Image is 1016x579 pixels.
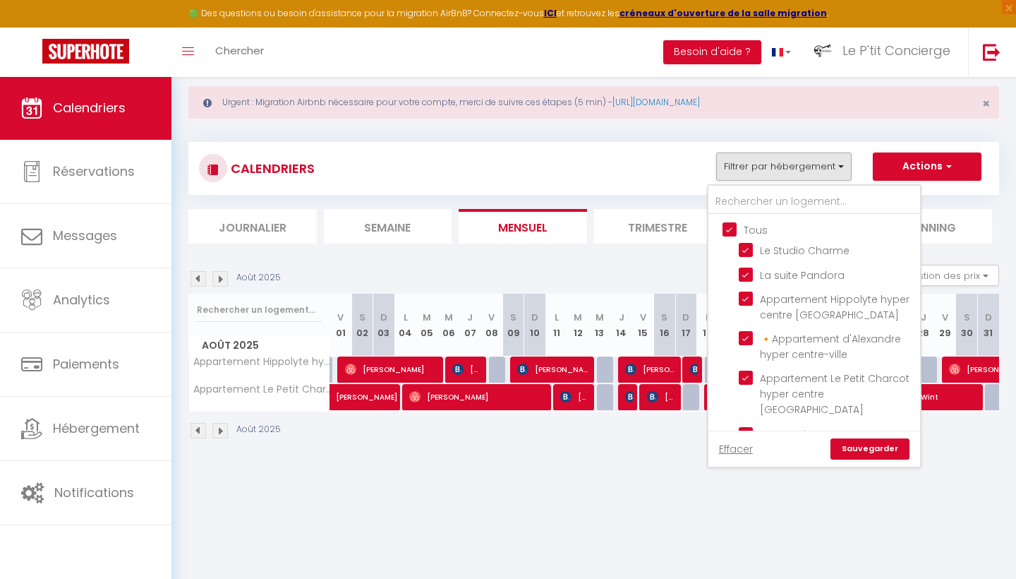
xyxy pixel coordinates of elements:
span: Appartement Hippolyte hyper centre [GEOGRAPHIC_DATA] [191,357,332,367]
th: 05 [416,294,438,357]
abbr: M [574,311,582,324]
span: Hébergement [53,419,140,437]
span: Analytics [53,291,110,309]
button: Close [982,97,990,110]
span: Calendriers [53,99,126,117]
span: 🔸️Appartement d'Alexandre hyper centre-ville [760,332,901,362]
a: ICI [544,7,557,19]
th: 29 [934,294,956,357]
button: Actions [873,153,981,181]
input: Rechercher un logement... [197,297,322,323]
span: [PERSON_NAME] [625,356,676,383]
a: Sauvegarder [830,438,909,460]
abbr: S [964,311,970,324]
p: Août 2025 [236,423,281,436]
a: [PERSON_NAME] [330,384,352,411]
abbr: J [921,311,926,324]
th: 14 [610,294,632,357]
th: 04 [394,294,416,357]
span: [PERSON_NAME] [625,383,632,410]
abbr: J [467,311,473,324]
span: [PERSON_NAME] [647,383,676,410]
span: [PERSON_NAME] [452,356,481,383]
div: Urgent : Migration Airbnb nécessaire pour votre compte, merci de suivre ces étapes (5 min) - [188,86,999,119]
span: Notifications [54,484,134,501]
th: 08 [481,294,503,357]
a: ... Le P'tit Concierge [802,28,968,77]
th: 31 [977,294,999,357]
th: 01 [330,294,352,357]
span: [PERSON_NAME] [336,376,433,403]
span: Appartement Hippolyte hyper centre [GEOGRAPHIC_DATA] [760,292,909,322]
abbr: V [942,311,948,324]
span: [PERSON_NAME]-DERANDE [517,356,590,383]
span: Messages [53,227,117,244]
th: 06 [437,294,459,357]
span: Appartement Le Petit Charcot hyper centre [GEOGRAPHIC_DATA] [760,371,909,417]
abbr: V [337,311,344,324]
li: Planning [864,209,993,244]
li: Semaine [324,209,452,244]
button: Filtrer par hébergement [716,153,852,181]
span: [PERSON_NAME] [409,383,548,410]
abbr: M [595,311,604,324]
abbr: J [619,311,624,324]
th: 30 [956,294,978,357]
abbr: D [985,311,992,324]
th: 10 [524,294,546,357]
button: Besoin d'aide ? [663,40,761,64]
span: Août 2025 [189,335,329,356]
th: 16 [653,294,675,357]
a: [URL][DOMAIN_NAME] [612,96,700,108]
span: Paiements [53,355,119,373]
th: 13 [589,294,611,357]
abbr: M [445,311,453,324]
span: Appartement Le Petit Charcot hyper centre [GEOGRAPHIC_DATA] [191,384,332,395]
img: logout [983,43,1000,61]
th: 07 [459,294,481,357]
img: ... [812,40,833,61]
button: Ouvrir le widget de chat LiveChat [11,6,54,48]
abbr: D [682,311,689,324]
th: 09 [502,294,524,357]
abbr: S [359,311,365,324]
input: Rechercher un logement... [708,189,920,215]
span: Le P'tit Concierge [842,42,950,59]
img: Super Booking [42,39,129,64]
abbr: V [488,311,495,324]
th: 11 [545,294,567,357]
h3: CALENDRIERS [227,153,315,184]
abbr: M [423,311,431,324]
th: 17 [675,294,697,357]
abbr: D [380,311,387,324]
abbr: S [510,311,516,324]
th: 03 [373,294,395,357]
span: [PERSON_NAME] [345,356,440,383]
span: [PERSON_NAME] [560,383,589,410]
p: Août 2025 [236,271,281,285]
a: créneaux d'ouverture de la salle migration [619,7,827,19]
th: 02 [351,294,373,357]
span: Réservations [53,162,135,180]
li: Mensuel [459,209,587,244]
a: Effacer [719,441,753,457]
abbr: S [661,311,667,324]
span: [PERSON_NAME] [690,356,697,383]
abbr: D [531,311,538,324]
a: Chercher [205,28,274,77]
abbr: V [640,311,646,324]
th: 28 [913,294,935,357]
div: Filtrer par hébergement [707,184,921,468]
th: 18 [697,294,719,357]
li: Trimestre [594,209,722,244]
th: 15 [632,294,654,357]
abbr: L [555,311,559,324]
span: Chercher [215,43,264,58]
abbr: L [706,311,710,324]
abbr: L [404,311,408,324]
button: Gestion des prix [894,265,999,286]
li: Journalier [188,209,317,244]
span: × [982,95,990,112]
